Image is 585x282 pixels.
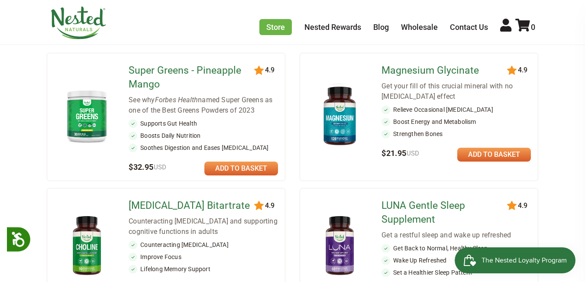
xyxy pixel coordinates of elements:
em: Forbes Health [155,96,198,104]
a: Wholesale [401,23,438,32]
div: Counteracting [MEDICAL_DATA] and supporting cognitive functions in adults [129,216,278,237]
li: Counteracting [MEDICAL_DATA] [129,240,278,249]
iframe: Button to open loyalty program pop-up [455,247,576,273]
li: Set a Healthier Sleep Pattern [381,268,531,277]
a: Magnesium Glycinate [381,64,508,78]
li: Improve Focus [129,253,278,261]
li: Soothes Digestion and Eases [MEDICAL_DATA] [129,143,278,152]
span: USD [154,163,167,171]
img: Nested Naturals [50,6,107,39]
li: Get Back to Normal, Healthy Sleep [381,244,531,253]
li: Supports Gut Health [129,119,278,128]
div: Get a restful sleep and wake up refreshed [381,230,531,240]
a: Store [259,19,292,35]
img: Super Greens - Pineapple Mango [61,86,113,146]
a: Nested Rewards [304,23,361,32]
img: Choline Bitartrate [61,212,113,279]
li: Wake Up Refreshed [381,256,531,265]
a: Super Greens - Pineapple Mango [129,64,255,91]
li: Relieve Occasional [MEDICAL_DATA] [381,105,531,114]
div: See why named Super Greens as one of the Best Greens Powders of 2023 [129,95,278,116]
a: Blog [373,23,389,32]
img: Magnesium Glycinate [314,82,366,149]
img: LUNA Gentle Sleep Supplement [314,212,366,279]
li: Lifelong Memory Support [129,265,278,273]
li: Boost Energy and Metabolism [381,117,531,126]
a: Contact Us [450,23,488,32]
div: Get your fill of this crucial mineral with no [MEDICAL_DATA] effect [381,81,531,102]
li: Boosts Daily Nutrition [129,131,278,140]
a: 0 [515,23,535,32]
span: $32.95 [129,162,167,172]
span: USD [407,149,420,157]
li: Strengthen Bones [381,130,531,138]
span: 0 [531,23,535,32]
a: [MEDICAL_DATA] Bitartrate [129,199,255,213]
a: LUNA Gentle Sleep Supplement [381,199,508,227]
span: $21.95 [381,149,420,158]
